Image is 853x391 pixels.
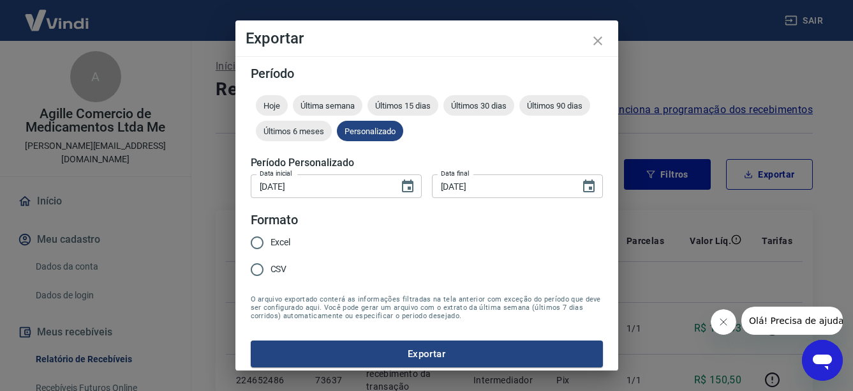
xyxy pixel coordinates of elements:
[251,341,603,367] button: Exportar
[576,174,602,199] button: Choose date, selected date is 26 de ago de 2025
[432,174,571,198] input: DD/MM/YYYY
[443,95,514,116] div: Últimos 30 dias
[256,121,332,141] div: Últimos 6 meses
[337,126,403,136] span: Personalizado
[251,157,603,169] h5: Período Personalizado
[741,307,843,335] iframe: Mensagem da empresa
[441,169,470,178] label: Data final
[802,340,843,381] iframe: Botão para abrir a janela de mensagens
[443,101,514,111] span: Últimos 30 dias
[367,101,438,111] span: Últimos 15 dias
[337,121,403,141] div: Personalizado
[8,9,107,19] span: Olá! Precisa de ajuda?
[367,95,438,116] div: Últimos 15 dias
[251,295,603,320] span: O arquivo exportado conterá as informações filtradas na tela anterior com exceção do período que ...
[271,263,287,276] span: CSV
[251,174,390,198] input: DD/MM/YYYY
[260,169,292,178] label: Data inicial
[251,211,299,229] legend: Formato
[256,95,288,116] div: Hoje
[251,67,603,80] h5: Período
[293,95,362,116] div: Última semana
[395,174,420,199] button: Choose date, selected date is 25 de ago de 2025
[519,95,590,116] div: Últimos 90 dias
[519,101,590,111] span: Últimos 90 dias
[582,26,613,56] button: close
[256,126,332,136] span: Últimos 6 meses
[293,101,362,111] span: Última semana
[711,309,736,335] iframe: Fechar mensagem
[246,31,608,46] h4: Exportar
[271,236,291,249] span: Excel
[256,101,288,111] span: Hoje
